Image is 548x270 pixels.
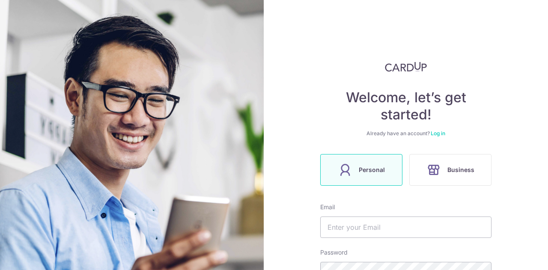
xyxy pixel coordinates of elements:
label: Email [320,203,335,211]
h4: Welcome, let’s get started! [320,89,491,123]
a: Business [406,154,495,186]
span: Business [447,165,474,175]
span: Personal [359,165,385,175]
input: Enter your Email [320,217,491,238]
a: Log in [431,130,445,136]
a: Personal [317,154,406,186]
img: CardUp Logo [385,62,427,72]
div: Already have an account? [320,130,491,137]
label: Password [320,248,348,257]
